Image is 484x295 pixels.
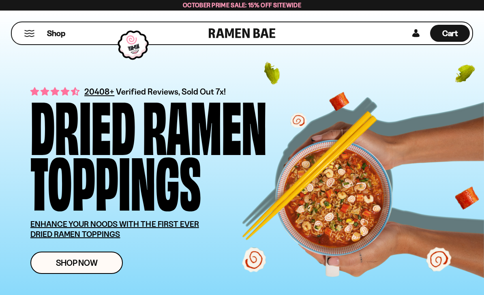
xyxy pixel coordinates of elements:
div: Ramen [143,96,267,151]
span: Shop Now [56,258,98,267]
a: Shop [47,25,65,42]
span: October Prime Sale: 15% off Sitewide [183,1,301,9]
span: Shop [47,28,65,39]
button: Mobile Menu Trigger [24,30,35,37]
div: Toppings [30,151,201,207]
div: Dried [30,96,135,151]
span: Cart [442,28,458,38]
a: Shop Now [30,252,123,274]
div: Cart [430,22,470,44]
u: ENHANCE YOUR NOODS WITH THE FIRST EVER DRIED RAMEN TOPPINGS [30,219,199,239]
